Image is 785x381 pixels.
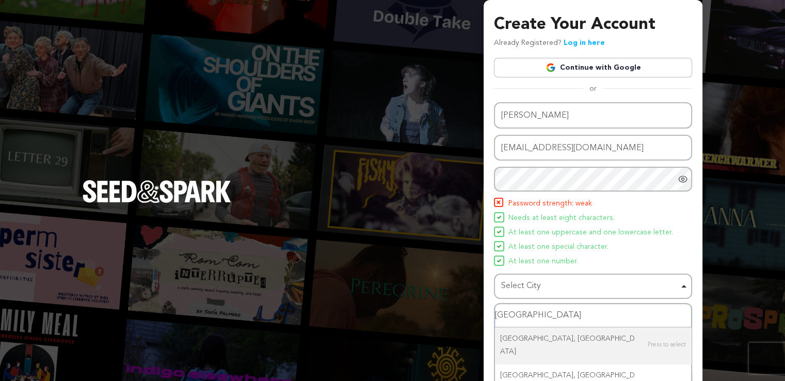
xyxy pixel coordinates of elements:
[83,180,231,224] a: Seed&Spark Homepage
[495,327,691,363] div: [GEOGRAPHIC_DATA]‎, [GEOGRAPHIC_DATA]
[494,135,692,161] input: Email address
[497,259,501,263] img: Seed&Spark Icon
[497,215,501,219] img: Seed&Spark Icon
[546,62,556,73] img: Google logo
[495,199,502,206] img: Seed&Spark Icon
[564,39,605,46] a: Log in here
[497,244,501,248] img: Seed&Spark Icon
[508,241,608,253] span: At least one special character.
[494,37,605,50] p: Already Registered?
[497,230,501,234] img: Seed&Spark Icon
[83,180,231,203] img: Seed&Spark Logo
[494,58,692,77] a: Continue with Google
[678,174,688,184] a: Show password as plain text. Warning: this will display your password on the screen.
[494,102,692,129] input: Name
[508,198,592,210] span: Password strength: weak
[508,212,615,225] span: Needs at least eight characters.
[495,304,691,327] input: Select City
[494,12,692,37] h3: Create Your Account
[508,227,673,239] span: At least one uppercase and one lowercase letter.
[508,256,578,268] span: At least one number.
[501,279,679,294] div: Select City
[583,84,603,94] span: or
